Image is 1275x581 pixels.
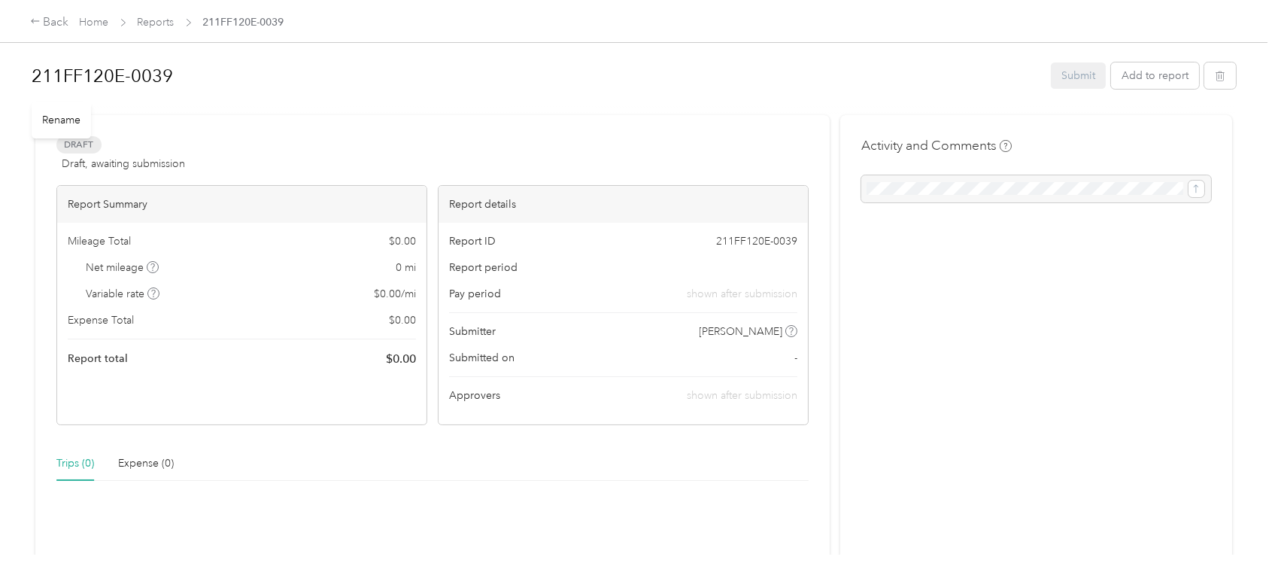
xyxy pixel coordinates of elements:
h4: Activity and Comments [861,136,1012,155]
span: $ 0.00 / mi [374,286,416,302]
span: Expense Total [68,312,134,328]
span: shown after submission [687,389,797,402]
span: Draft [56,136,102,154]
a: Home [80,16,109,29]
div: Rename [32,102,91,138]
a: Reports [138,16,175,29]
button: Add to report [1111,62,1199,89]
span: Variable rate [87,286,160,302]
span: Report ID [449,233,496,249]
iframe: Everlance-gr Chat Button Frame [1191,497,1275,581]
span: Submitter [449,324,496,339]
span: Report period [449,260,518,275]
div: Back [30,14,69,32]
span: Mileage Total [68,233,131,249]
span: [PERSON_NAME] [700,324,783,339]
span: $ 0.00 [389,312,416,328]
span: Submitted on [449,350,515,366]
span: 211FF120E-0039 [716,233,797,249]
span: shown after submission [687,286,797,302]
span: Pay period [449,286,501,302]
span: $ 0.00 [386,350,416,368]
span: $ 0.00 [389,233,416,249]
span: Net mileage [87,260,159,275]
span: Report total [68,351,128,367]
div: Report Summary [57,186,427,223]
div: Expense (0) [118,455,174,472]
div: Report details [439,186,808,223]
div: Trips (0) [56,455,94,472]
span: 211FF120E-0039 [203,14,284,30]
h1: 211FF120E-0039 [32,58,1040,94]
span: 0 mi [396,260,416,275]
span: - [794,350,797,366]
span: Approvers [449,388,500,403]
span: Draft, awaiting submission [62,156,185,172]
